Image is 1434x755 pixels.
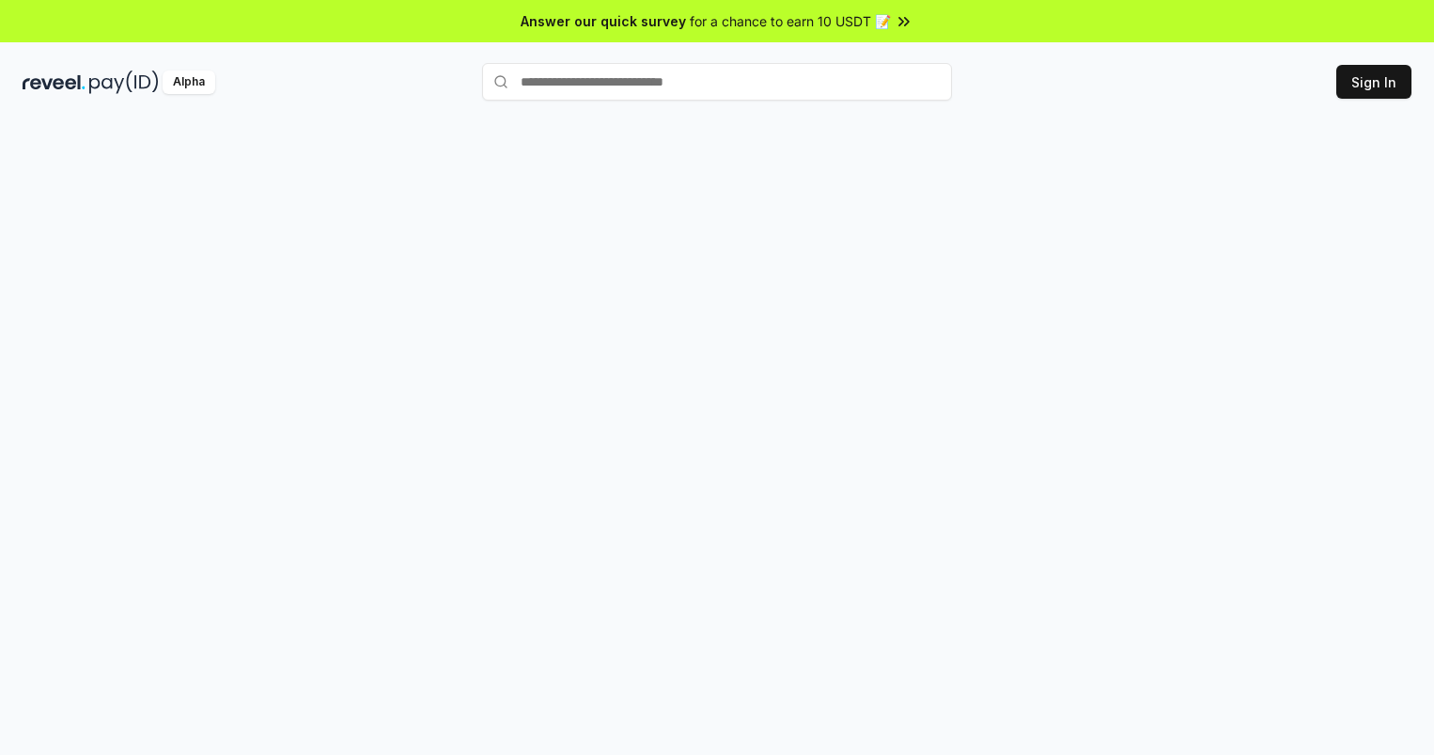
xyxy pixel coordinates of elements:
span: Answer our quick survey [521,11,686,31]
img: reveel_dark [23,71,86,94]
button: Sign In [1336,65,1411,99]
span: for a chance to earn 10 USDT 📝 [690,11,891,31]
div: Alpha [163,71,215,94]
img: pay_id [89,71,159,94]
